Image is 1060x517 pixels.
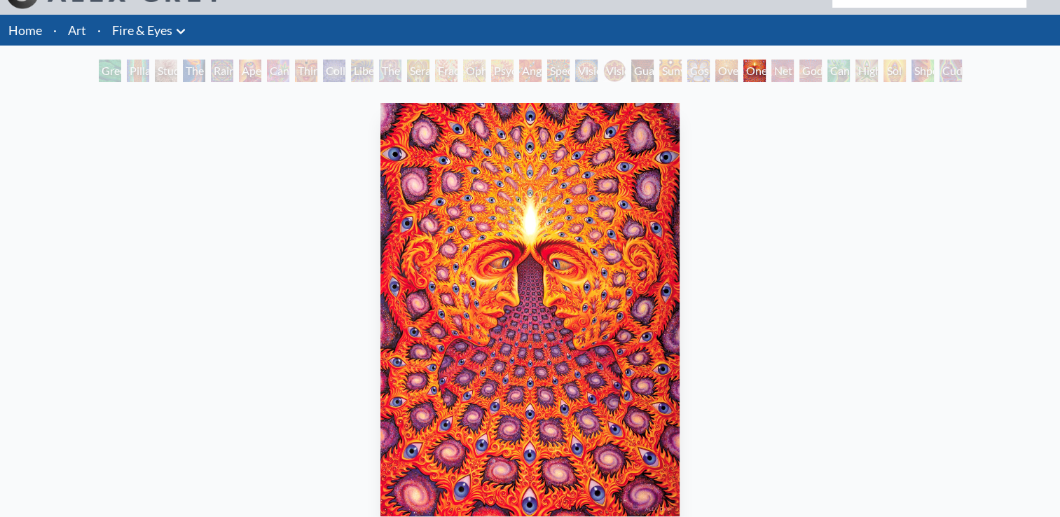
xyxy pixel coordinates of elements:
[380,103,680,516] img: One-2000-Alex-Grey-watermarked.jpg
[911,60,934,82] div: Shpongled
[407,60,429,82] div: Seraphic Transport Docking on the Third Eye
[631,60,654,82] div: Guardian of Infinite Vision
[659,60,682,82] div: Sunyata
[379,60,401,82] div: The Seer
[547,60,570,82] div: Spectral Lotus
[603,60,626,82] div: Vision Crystal Tondo
[939,60,962,82] div: Cuddle
[491,60,514,82] div: Psychomicrograph of a Fractal Paisley Cherub Feather Tip
[239,60,261,82] div: Aperture
[183,60,205,82] div: The Torch
[8,22,42,38] a: Home
[463,60,486,82] div: Ophanic Eyelash
[799,60,822,82] div: Godself
[211,60,233,82] div: Rainbow Eye Ripple
[883,60,906,82] div: Sol Invictus
[295,60,317,82] div: Third Eye Tears of Joy
[687,60,710,82] div: Cosmic Elf
[351,60,373,82] div: Liberation Through Seeing
[92,15,106,46] li: ·
[715,60,738,82] div: Oversoul
[323,60,345,82] div: Collective Vision
[855,60,878,82] div: Higher Vision
[743,60,766,82] div: One
[155,60,177,82] div: Study for the Great Turn
[519,60,542,82] div: Angel Skin
[99,60,121,82] div: Green Hand
[267,60,289,82] div: Cannabis Sutra
[827,60,850,82] div: Cannafist
[68,20,86,40] a: Art
[575,60,598,82] div: Vision Crystal
[48,15,62,46] li: ·
[112,20,172,40] a: Fire & Eyes
[435,60,457,82] div: Fractal Eyes
[127,60,149,82] div: Pillar of Awareness
[771,60,794,82] div: Net of Being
